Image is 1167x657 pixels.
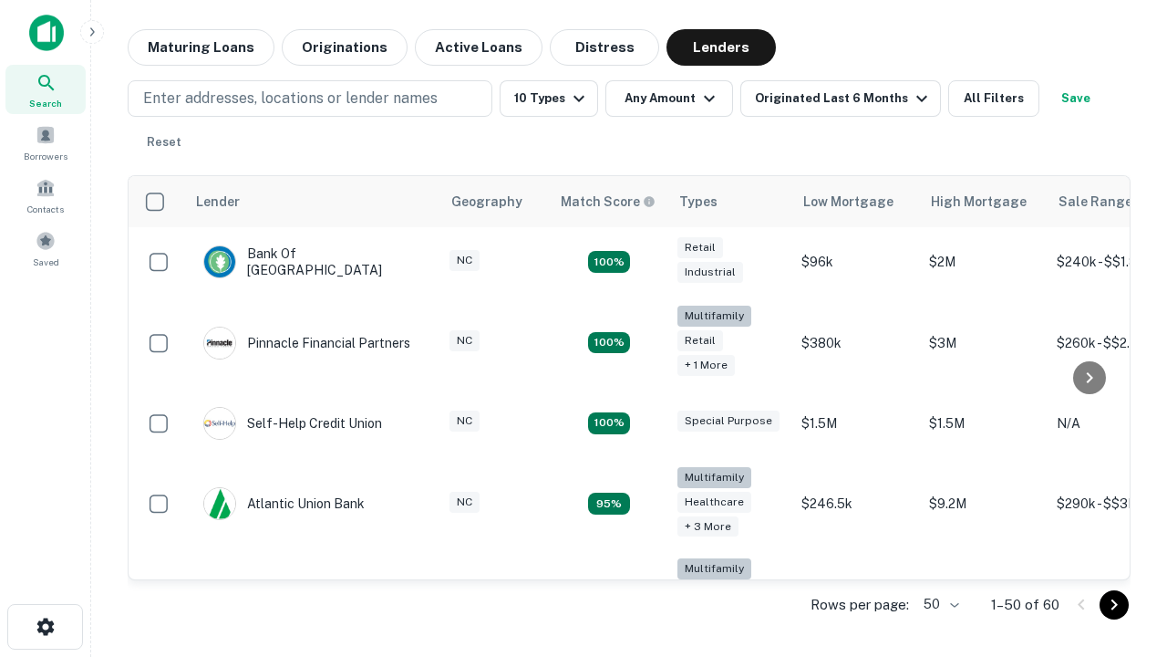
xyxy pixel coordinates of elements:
div: Matching Properties: 9, hasApolloMatch: undefined [588,493,630,515]
div: The Fidelity Bank [203,579,351,612]
div: Multifamily [677,467,751,488]
div: Sale Range [1059,191,1132,213]
div: Types [679,191,718,213]
span: Contacts [27,202,64,216]
div: Retail [677,237,723,258]
td: $96k [792,227,920,297]
p: Rows per page: [811,594,909,616]
span: Saved [33,255,59,269]
button: Originations [282,29,408,66]
img: capitalize-icon.png [29,15,64,51]
div: Multifamily [677,558,751,579]
div: Healthcare [677,492,751,513]
button: Lenders [666,29,776,66]
button: Originated Last 6 Months [740,80,941,117]
div: Multifamily [677,306,751,327]
th: Capitalize uses an advanced AI algorithm to match your search with the best lender. The match sco... [550,176,668,227]
th: Low Mortgage [792,176,920,227]
span: Borrowers [24,149,67,163]
th: Types [668,176,792,227]
div: Geography [451,191,522,213]
button: Maturing Loans [128,29,274,66]
th: High Mortgage [920,176,1048,227]
a: Saved [5,224,86,273]
img: picture [204,246,235,277]
div: 50 [916,591,962,618]
div: Bank Of [GEOGRAPHIC_DATA] [203,245,422,278]
div: Capitalize uses an advanced AI algorithm to match your search with the best lender. The match sco... [561,192,656,212]
p: 1–50 of 60 [991,594,1059,616]
button: All Filters [948,80,1039,117]
img: picture [204,328,235,359]
a: Contacts [5,171,86,220]
img: picture [204,488,235,519]
div: Low Mortgage [803,191,893,213]
td: $246k [792,549,920,641]
td: $1.5M [920,389,1048,458]
div: Retail [677,330,723,351]
div: NC [449,250,480,271]
img: picture [204,408,235,439]
td: $3M [920,297,1048,389]
div: Matching Properties: 15, hasApolloMatch: undefined [588,251,630,273]
a: Borrowers [5,118,86,167]
td: $380k [792,297,920,389]
button: Enter addresses, locations or lender names [128,80,492,117]
button: Save your search to get updates of matches that match your search criteria. [1047,80,1105,117]
td: $9.2M [920,458,1048,550]
th: Lender [185,176,440,227]
button: Active Loans [415,29,542,66]
div: Pinnacle Financial Partners [203,327,410,360]
button: Go to next page [1100,590,1129,620]
div: NC [449,330,480,351]
button: Distress [550,29,659,66]
div: Industrial [677,262,743,283]
th: Geography [440,176,550,227]
a: Search [5,65,86,114]
button: Reset [135,124,193,161]
td: $246.5k [792,458,920,550]
p: Enter addresses, locations or lender names [143,88,438,109]
div: Lender [196,191,240,213]
div: Atlantic Union Bank [203,487,365,520]
div: Special Purpose [677,411,780,432]
h6: Match Score [561,192,652,212]
div: Originated Last 6 Months [755,88,933,109]
div: NC [449,411,480,432]
button: Any Amount [605,80,733,117]
div: + 3 more [677,516,738,537]
td: $1.5M [792,389,920,458]
div: High Mortgage [931,191,1027,213]
div: Matching Properties: 11, hasApolloMatch: undefined [588,412,630,434]
td: $3.2M [920,549,1048,641]
td: $2M [920,227,1048,297]
div: Matching Properties: 17, hasApolloMatch: undefined [588,332,630,354]
span: Search [29,96,62,110]
div: NC [449,492,480,513]
div: Self-help Credit Union [203,407,382,440]
div: + 1 more [677,355,735,376]
button: 10 Types [500,80,598,117]
iframe: Chat Widget [1076,453,1167,540]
